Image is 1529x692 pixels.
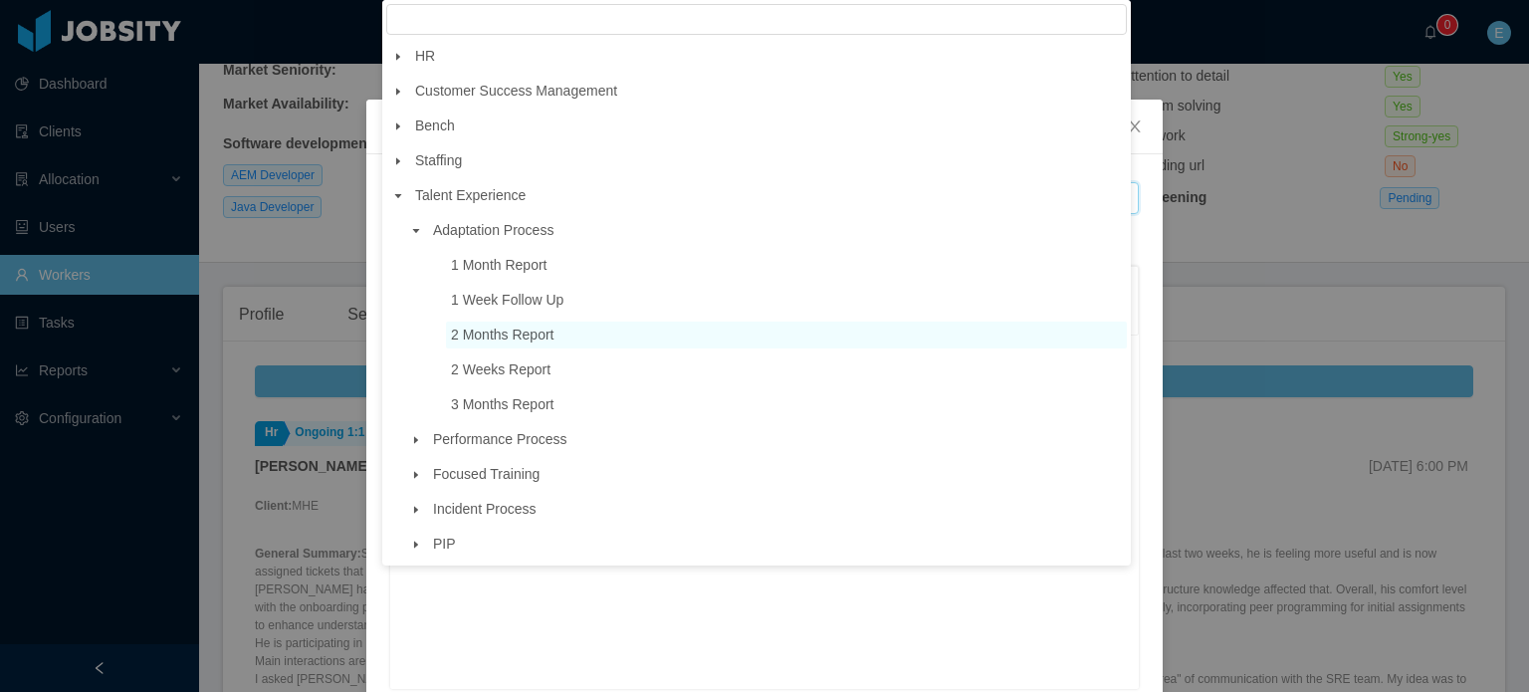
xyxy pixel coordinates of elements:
span: 3 Months Report [446,391,1127,418]
i: icon: caret-down [393,191,403,201]
span: Focused Training [428,461,1127,488]
i: icon: caret-down [411,226,421,236]
span: Incident Process [428,496,1127,523]
span: Staffing [415,152,462,168]
span: PIP [433,536,456,552]
i: icon: caret-down [393,121,403,131]
span: Customer Success Management [410,78,1127,105]
span: HR [415,48,435,64]
span: Customer Success Management [415,83,617,99]
span: Bench [415,117,455,133]
span: Performance Process [428,426,1127,453]
i: icon: caret-down [411,505,421,515]
span: 1 Month Report [446,252,1127,279]
button: Close [1107,100,1163,155]
span: 1 Week Follow Up [451,292,563,308]
i: icon: caret-down [393,52,403,62]
span: 3 Months Report [451,396,554,412]
i: icon: close [1127,118,1143,134]
input: filter select [386,4,1127,35]
span: Bench [410,113,1127,139]
span: Staffing [410,147,1127,174]
span: Incident Process [433,501,537,517]
span: Performance Process [433,431,567,447]
span: HR [410,43,1127,70]
span: 1 Month Report [451,257,547,273]
span: 2 Weeks Report [446,356,1127,383]
i: icon: caret-down [393,87,403,97]
i: icon: caret-down [393,156,403,166]
i: icon: caret-down [411,435,421,445]
span: Adaptation Process [428,217,1127,244]
span: Talent Experience [415,187,526,203]
i: icon: caret-down [411,540,421,550]
span: Adaptation Process [433,222,553,238]
span: PIP [428,531,1127,558]
span: Talent Experience [410,182,1127,209]
span: 1 Week Follow Up [446,287,1127,314]
i: icon: caret-down [411,470,421,480]
span: 2 Months Report [451,327,554,343]
span: 2 Months Report [446,322,1127,348]
span: 2 Weeks Report [451,361,550,377]
span: Focused Training [433,466,540,482]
